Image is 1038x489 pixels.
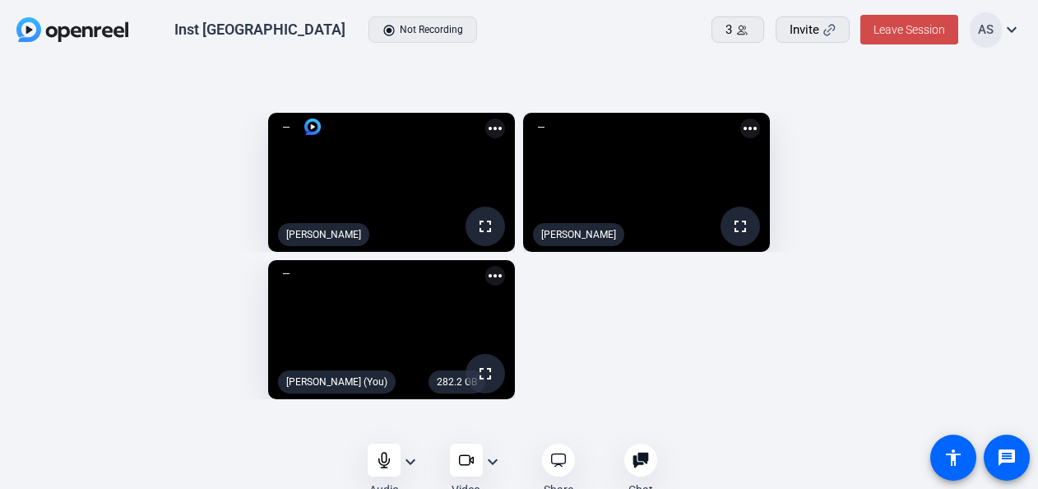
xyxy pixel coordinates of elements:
[533,223,624,246] div: [PERSON_NAME]
[776,16,850,43] button: Invite
[1002,20,1022,40] mat-icon: expand_more
[278,370,396,394] div: [PERSON_NAME] (You)
[429,370,485,394] div: 282.2 GB
[174,20,345,40] div: Inst [GEOGRAPHIC_DATA]
[16,17,128,42] img: OpenReel logo
[997,448,1017,468] mat-icon: message
[860,15,958,44] button: Leave Session
[304,119,321,135] img: logo
[873,23,945,36] span: Leave Session
[475,364,495,384] mat-icon: fullscreen
[970,12,1002,48] div: AS
[790,21,819,40] span: Invite
[401,452,420,472] mat-icon: expand_more
[485,266,505,286] mat-icon: more_horiz
[485,119,505,138] mat-icon: more_horiz
[711,16,764,43] button: 3
[740,119,760,138] mat-icon: more_horiz
[730,217,750,236] mat-icon: fullscreen
[725,21,732,40] span: 3
[943,448,963,468] mat-icon: accessibility
[483,452,503,472] mat-icon: expand_more
[278,223,369,246] div: [PERSON_NAME]
[475,217,495,236] mat-icon: fullscreen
